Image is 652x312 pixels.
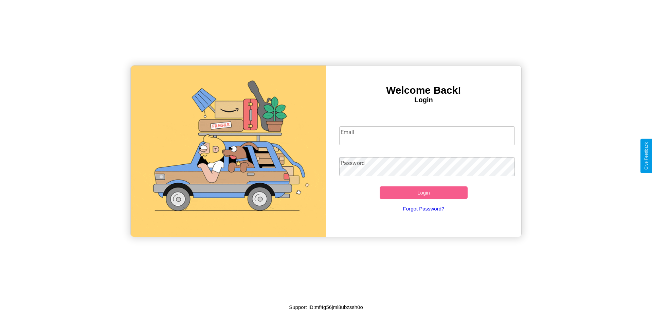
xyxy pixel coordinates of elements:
[326,96,521,104] h4: Login
[336,199,512,218] a: Forgot Password?
[644,142,649,170] div: Give Feedback
[380,186,468,199] button: Login
[131,66,326,237] img: gif
[326,85,521,96] h3: Welcome Back!
[289,302,363,312] p: Support ID: mf4g56jml8ubzssh0o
